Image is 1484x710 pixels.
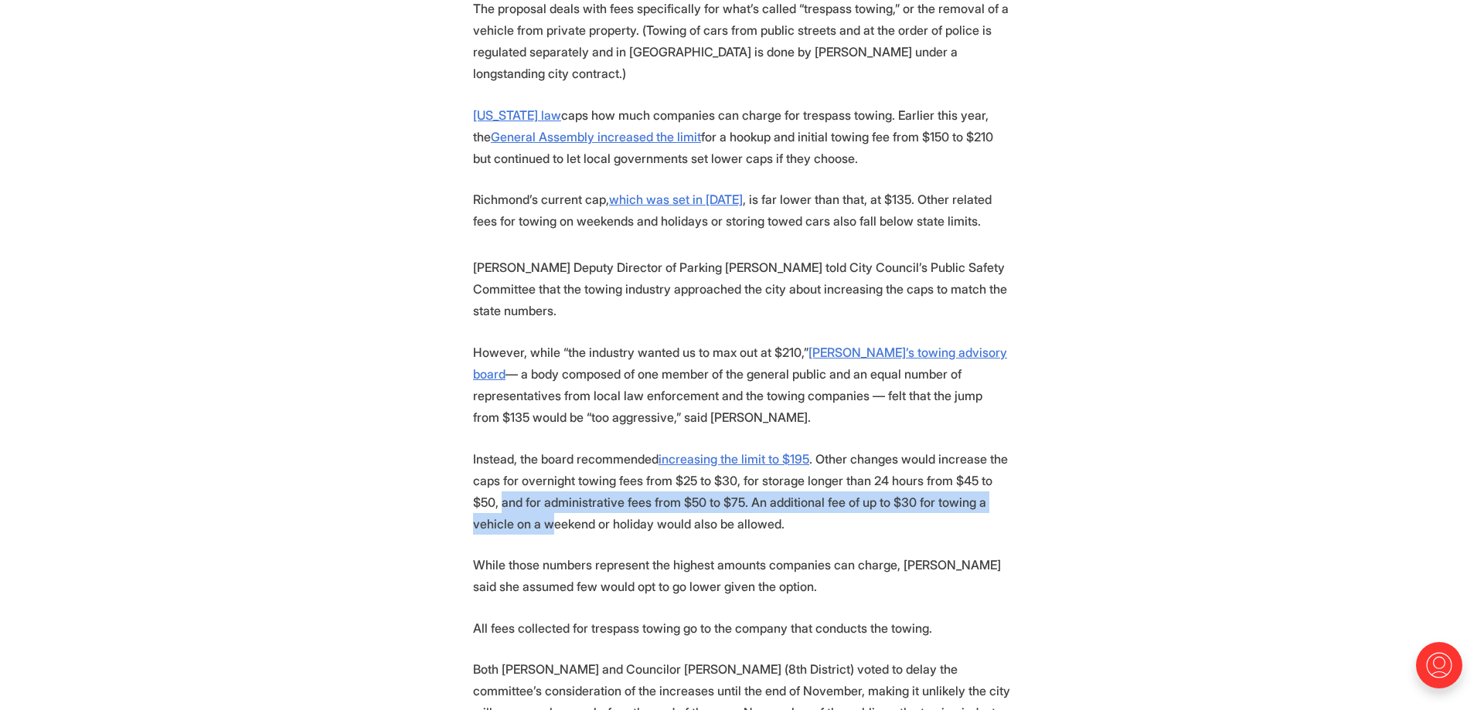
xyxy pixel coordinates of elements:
p: Instead, the board recommended . Other changes would increase the caps for overnight towing fees ... [473,448,1011,535]
a: which was set in [DATE] [609,192,743,207]
a: [US_STATE] law [473,107,561,123]
p: All fees collected for trespass towing go to the company that conducts the towing. [473,617,1011,639]
p: Richmond’s current cap, , is far lower than that, at $135. Other related fees for towing on weeke... [473,189,1011,232]
p: caps how much companies can charge for trespass towing. Earlier this year, the for a hookup and i... [473,104,1011,169]
a: General Assembly increased the limit [491,129,701,144]
p: [PERSON_NAME] Deputy Director of Parking [PERSON_NAME] told City Council’s Public Safety Committe... [473,256,1011,321]
iframe: portal-trigger [1403,634,1484,710]
a: [PERSON_NAME]’s towing advisory board [473,345,1007,382]
p: While those numbers represent the highest amounts companies can charge, [PERSON_NAME] said she as... [473,554,1011,597]
p: However, while “the industry wanted us to max out at $210,” — a body composed of one member of th... [473,341,1011,428]
a: increasing the limit to $195 [659,451,809,467]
